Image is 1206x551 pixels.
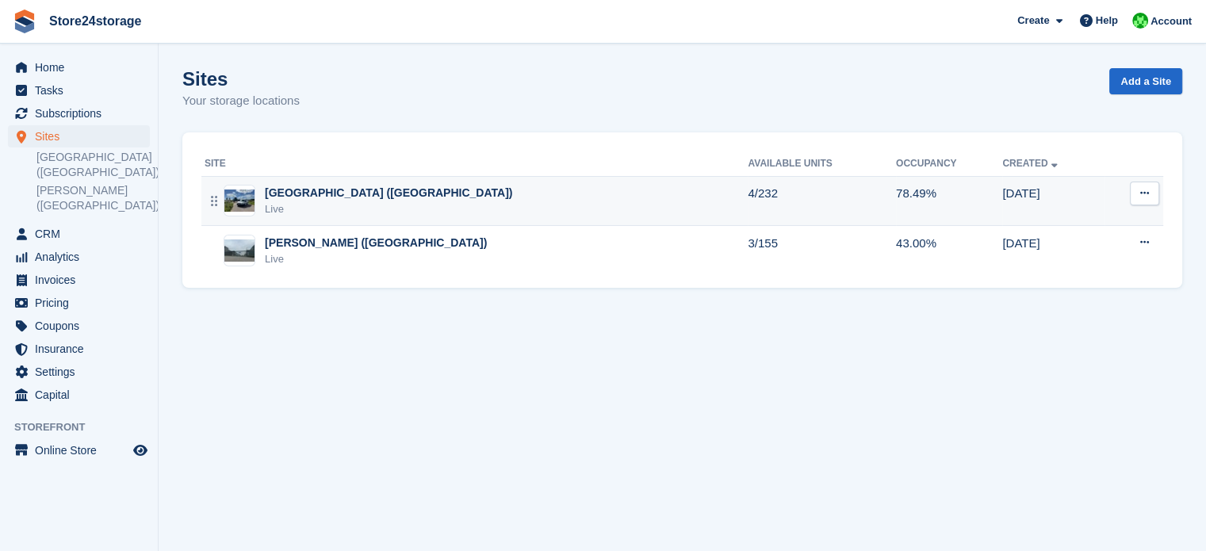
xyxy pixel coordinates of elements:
span: Pricing [35,292,130,314]
span: Insurance [35,338,130,360]
a: menu [8,125,150,147]
a: menu [8,315,150,337]
img: Image of Manston Airport (Kent) site [224,189,255,212]
a: menu [8,439,150,461]
span: CRM [35,223,130,245]
span: Create [1017,13,1049,29]
span: Storefront [14,419,158,435]
h1: Sites [182,68,300,90]
span: Analytics [35,246,130,268]
span: Invoices [35,269,130,291]
img: stora-icon-8386f47178a22dfd0bd8f6a31ec36ba5ce8667c1dd55bd0f319d3a0aa187defe.svg [13,10,36,33]
span: Help [1096,13,1118,29]
td: [DATE] [1002,226,1104,275]
td: 78.49% [896,176,1002,226]
a: Add a Site [1109,68,1182,94]
td: 4/232 [748,176,896,226]
img: Tracy Harper [1132,13,1148,29]
a: menu [8,223,150,245]
div: Live [265,201,512,217]
th: Occupancy [896,151,1002,177]
a: menu [8,102,150,124]
span: Account [1150,13,1192,29]
span: Online Store [35,439,130,461]
p: Your storage locations [182,92,300,110]
a: [PERSON_NAME] ([GEOGRAPHIC_DATA]) [36,183,150,213]
a: menu [8,361,150,383]
td: 43.00% [896,226,1002,275]
div: [GEOGRAPHIC_DATA] ([GEOGRAPHIC_DATA]) [265,185,512,201]
a: Store24storage [43,8,148,34]
a: menu [8,269,150,291]
span: Settings [35,361,130,383]
a: Preview store [131,441,150,460]
a: menu [8,292,150,314]
span: Subscriptions [35,102,130,124]
div: [PERSON_NAME] ([GEOGRAPHIC_DATA]) [265,235,487,251]
a: Created [1002,158,1060,169]
a: menu [8,79,150,101]
img: Image of Warley Brentwood (Essex) site [224,239,255,262]
div: Live [265,251,487,267]
th: Available Units [748,151,896,177]
span: Home [35,56,130,78]
span: Sites [35,125,130,147]
th: Site [201,151,748,177]
span: Tasks [35,79,130,101]
a: menu [8,56,150,78]
span: Coupons [35,315,130,337]
td: 3/155 [748,226,896,275]
a: menu [8,384,150,406]
a: [GEOGRAPHIC_DATA] ([GEOGRAPHIC_DATA]) [36,150,150,180]
span: Capital [35,384,130,406]
a: menu [8,338,150,360]
a: menu [8,246,150,268]
td: [DATE] [1002,176,1104,226]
